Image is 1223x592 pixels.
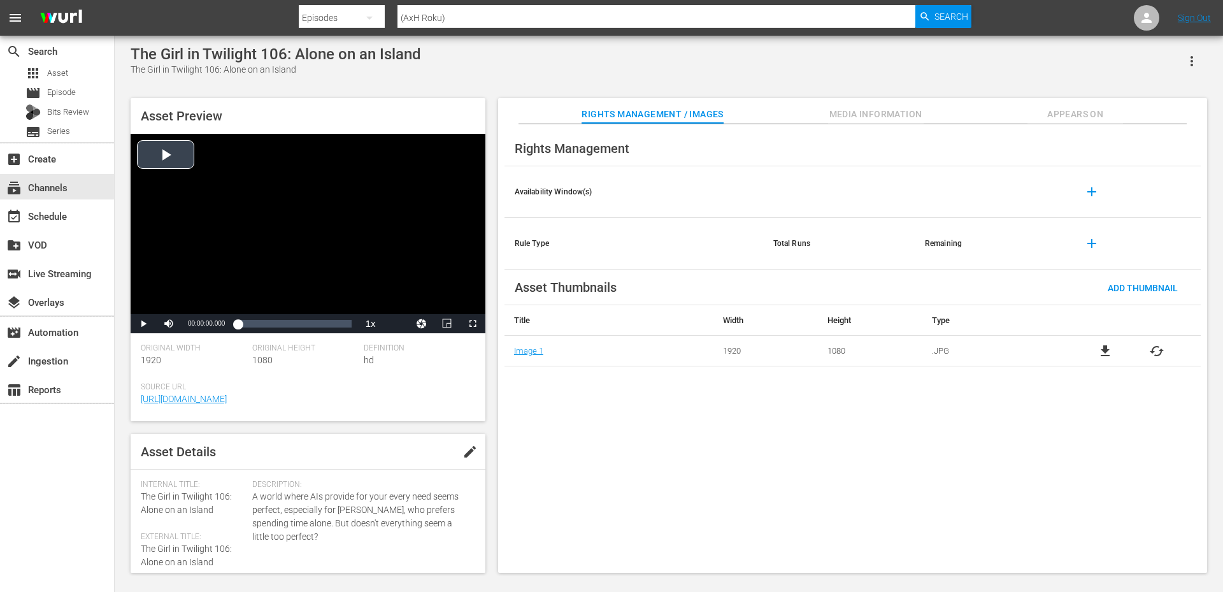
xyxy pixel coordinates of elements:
[1076,177,1107,207] button: add
[504,166,763,218] th: Availability Window(s)
[6,295,22,310] span: Overlays
[409,314,434,333] button: Jump To Time
[6,266,22,282] span: Live Streaming
[922,336,1062,366] td: .JPG
[358,314,383,333] button: Playback Rate
[6,354,22,369] span: Ingestion
[252,355,273,365] span: 1080
[6,238,22,253] span: VOD
[713,305,818,336] th: Width
[915,5,971,28] button: Search
[141,444,216,459] span: Asset Details
[141,108,222,124] span: Asset Preview
[252,490,469,544] span: A world where AIs provide for your every need seems perfect, especially for [PERSON_NAME], who pr...
[1027,106,1123,122] span: Appears On
[934,5,968,28] span: Search
[141,394,227,404] a: [URL][DOMAIN_NAME]
[131,45,421,63] div: The Girl in Twilight 106: Alone on an Island
[1149,343,1164,359] button: cached
[434,314,460,333] button: Picture-in-Picture
[141,532,246,542] span: External Title:
[514,346,543,356] a: Image 1
[131,134,485,333] div: Video Player
[8,10,23,25] span: menu
[25,105,41,120] div: Bits Review
[252,480,469,490] span: Description:
[1076,228,1107,259] button: add
[515,141,629,156] span: Rights Management
[238,320,351,328] div: Progress Bar
[141,480,246,490] span: Internal Title:
[131,314,156,333] button: Play
[141,343,246,354] span: Original Width
[252,343,357,354] span: Original Height
[922,305,1062,336] th: Type
[6,152,22,167] span: Create
[364,355,374,365] span: hd
[763,218,915,270] th: Total Runs
[915,218,1066,270] th: Remaining
[828,106,924,122] span: Media Information
[31,3,92,33] img: ans4CAIJ8jUAAAAAAAAAAAAAAAAAAAAAAAAgQb4GAAAAAAAAAAAAAAAAAAAAAAAAJMjXAAAAAAAAAAAAAAAAAAAAAAAAgAT5G...
[818,336,922,366] td: 1080
[47,125,70,138] span: Series
[364,343,469,354] span: Definition
[25,85,41,101] span: Episode
[1084,236,1099,251] span: add
[47,86,76,99] span: Episode
[504,218,763,270] th: Rule Type
[6,209,22,224] span: Schedule
[141,382,469,393] span: Source Url
[156,314,182,333] button: Mute
[455,437,485,467] button: edit
[25,124,41,140] span: Series
[141,544,232,567] span: The Girl in Twilight 106: Alone on an Island
[47,106,89,119] span: Bits Review
[141,355,161,365] span: 1920
[6,382,22,398] span: Reports
[1084,184,1099,199] span: add
[504,305,713,336] th: Title
[713,336,818,366] td: 1920
[6,44,22,59] span: Search
[515,280,617,295] span: Asset Thumbnails
[131,63,421,76] div: The Girl in Twilight 106: Alone on an Island
[6,325,22,340] span: Automation
[462,444,478,459] span: edit
[188,320,225,327] span: 00:00:00.000
[1178,13,1211,23] a: Sign Out
[141,491,232,515] span: The Girl in Twilight 106: Alone on an Island
[460,314,485,333] button: Fullscreen
[1098,343,1113,359] a: file_download
[6,180,22,196] span: Channels
[1098,276,1188,299] button: Add Thumbnail
[582,106,723,122] span: Rights Management / Images
[1098,283,1188,293] span: Add Thumbnail
[25,66,41,81] span: Asset
[47,67,68,80] span: Asset
[818,305,922,336] th: Height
